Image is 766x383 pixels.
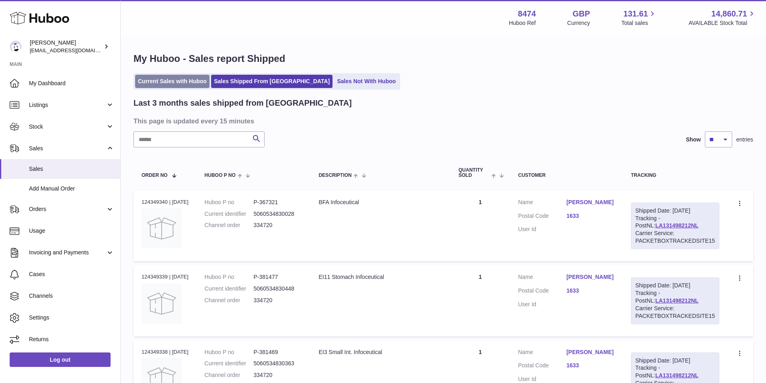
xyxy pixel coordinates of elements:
[205,360,254,367] dt: Current identifier
[142,283,182,324] img: no-photo.jpg
[29,165,114,173] span: Sales
[631,277,719,324] div: Tracking - PostNL:
[254,210,303,218] dd: 5060534830028
[133,117,751,125] h3: This page is updated every 15 minutes
[29,227,114,235] span: Usage
[29,270,114,278] span: Cases
[205,371,254,379] dt: Channel order
[518,173,614,178] div: Customer
[573,8,590,19] strong: GBP
[133,52,753,65] h1: My Huboo - Sales report Shipped
[10,352,111,367] a: Log out
[29,80,114,87] span: My Dashboard
[254,285,303,293] dd: 5060534830448
[29,101,106,109] span: Listings
[10,41,22,53] img: orders@neshealth.com
[509,19,536,27] div: Huboo Ref
[29,314,114,322] span: Settings
[518,375,566,383] dt: User Id
[29,249,106,256] span: Invoicing and Payments
[205,199,254,206] dt: Huboo P no
[655,297,698,304] a: LA131498212NL
[30,39,102,54] div: [PERSON_NAME]
[334,75,398,88] a: Sales Not With Huboo
[567,19,590,27] div: Currency
[567,212,615,220] a: 1633
[631,173,719,178] div: Tracking
[518,287,566,297] dt: Postal Code
[623,8,648,19] span: 131.61
[518,301,566,308] dt: User Id
[711,8,747,19] span: 14,860.71
[318,348,442,356] div: EI3 Small Int. Infoceutical
[450,190,510,261] td: 1
[567,287,615,295] a: 1633
[254,348,303,356] dd: P-381469
[142,173,168,178] span: Order No
[518,199,566,208] dt: Name
[205,297,254,304] dt: Channel order
[635,357,715,365] div: Shipped Date: [DATE]
[318,199,442,206] div: BFA Infoceutical
[29,292,114,300] span: Channels
[567,199,615,206] a: [PERSON_NAME]
[655,222,698,229] a: LA131498212NL
[205,348,254,356] dt: Huboo P no
[254,221,303,229] dd: 334720
[688,19,756,27] span: AVAILABLE Stock Total
[655,372,698,379] a: LA131498212NL
[318,273,442,281] div: EI11 Stomach Infoceutical
[254,273,303,281] dd: P-381477
[254,199,303,206] dd: P-367321
[458,168,489,178] span: Quantity Sold
[29,205,106,213] span: Orders
[635,229,715,245] div: Carrier Service: PACKETBOXTRACKEDSITE15
[688,8,756,27] a: 14,860.71 AVAILABLE Stock Total
[254,371,303,379] dd: 334720
[518,212,566,222] dt: Postal Code
[29,336,114,343] span: Returns
[142,208,182,248] img: no-photo.jpg
[254,360,303,367] dd: 5060534830363
[205,173,236,178] span: Huboo P no
[518,348,566,358] dt: Name
[736,136,753,143] span: entries
[635,207,715,215] div: Shipped Date: [DATE]
[621,19,657,27] span: Total sales
[205,285,254,293] dt: Current identifier
[29,185,114,193] span: Add Manual Order
[635,282,715,289] div: Shipped Date: [DATE]
[450,265,510,336] td: 1
[686,136,701,143] label: Show
[29,145,106,152] span: Sales
[567,348,615,356] a: [PERSON_NAME]
[518,362,566,371] dt: Postal Code
[135,75,209,88] a: Current Sales with Huboo
[567,273,615,281] a: [PERSON_NAME]
[254,297,303,304] dd: 334720
[518,225,566,233] dt: User Id
[211,75,333,88] a: Sales Shipped From [GEOGRAPHIC_DATA]
[142,348,189,356] div: 124349338 | [DATE]
[133,98,352,109] h2: Last 3 months sales shipped from [GEOGRAPHIC_DATA]
[29,123,106,131] span: Stock
[205,273,254,281] dt: Huboo P no
[621,8,657,27] a: 131.61 Total sales
[518,8,536,19] strong: 8474
[30,47,118,53] span: [EMAIL_ADDRESS][DOMAIN_NAME]
[142,273,189,281] div: 124349339 | [DATE]
[205,221,254,229] dt: Channel order
[631,203,719,249] div: Tracking - PostNL:
[518,273,566,283] dt: Name
[635,305,715,320] div: Carrier Service: PACKETBOXTRACKEDSITE15
[142,199,189,206] div: 124349340 | [DATE]
[567,362,615,369] a: 1633
[205,210,254,218] dt: Current identifier
[318,173,351,178] span: Description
